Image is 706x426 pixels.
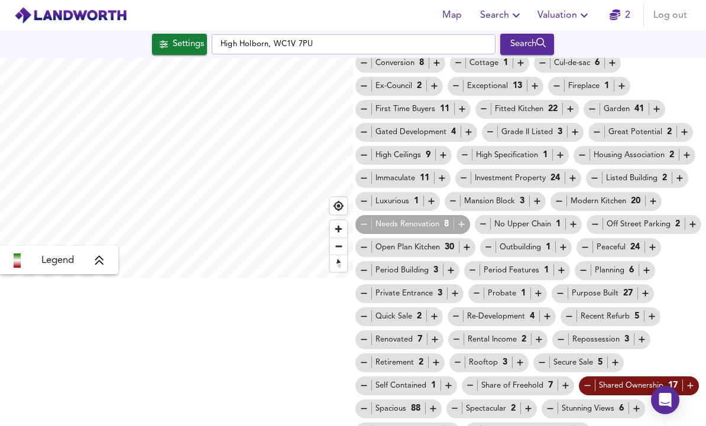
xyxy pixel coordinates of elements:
[173,37,204,52] div: Settings
[500,34,554,55] button: Search
[500,34,554,55] div: Run Your Search
[433,4,471,27] button: Map
[330,255,347,272] button: Reset bearing to north
[330,197,347,214] button: Find my location
[651,386,679,414] div: Open Intercom Messenger
[610,7,630,24] a: 2
[533,4,596,27] button: Valuation
[41,253,74,268] span: Legend
[475,4,528,27] button: Search
[537,7,591,24] span: Valuation
[649,4,692,27] button: Log out
[503,37,551,52] div: Search
[330,220,347,238] button: Zoom in
[212,34,496,54] input: Enter a location...
[330,238,347,255] button: Zoom out
[152,34,207,55] button: Settings
[328,253,349,274] span: Reset bearing to north
[480,7,523,24] span: Search
[653,7,687,24] span: Log out
[438,7,466,24] span: Map
[14,6,127,24] img: logo
[601,4,639,27] button: 2
[152,34,207,55] div: Click to configure Search Settings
